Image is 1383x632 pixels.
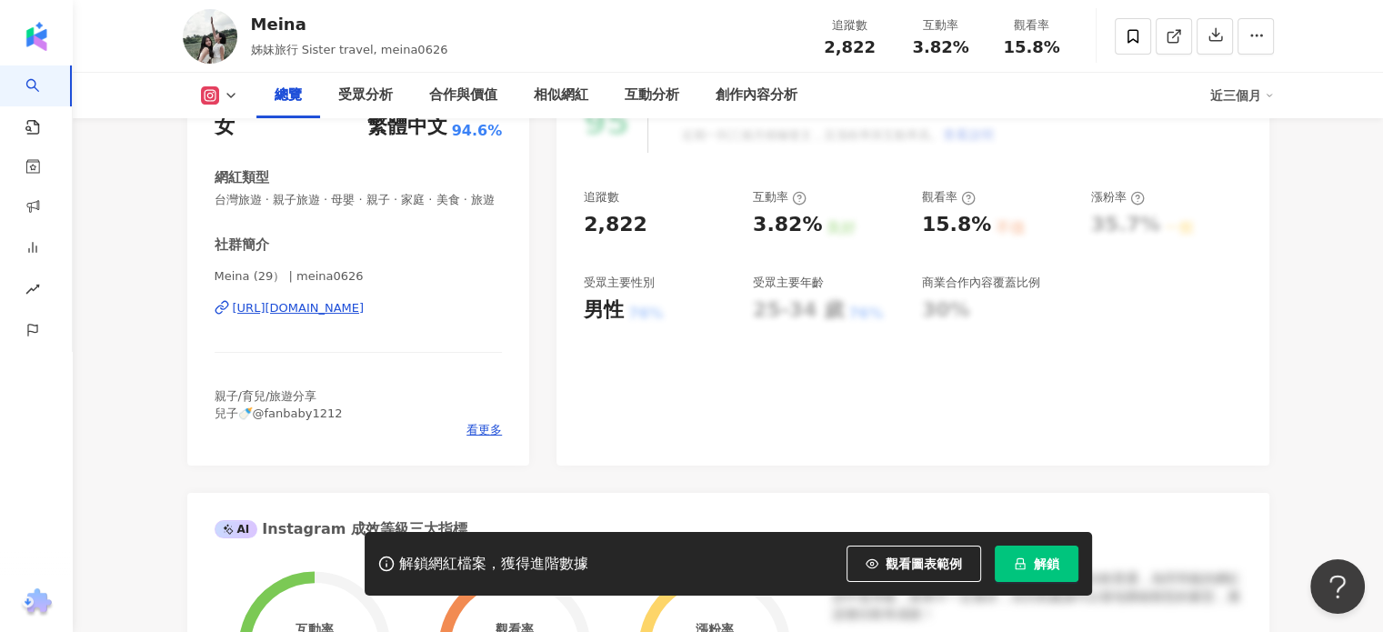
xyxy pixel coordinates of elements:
div: 男性 [584,296,624,325]
div: 互動率 [753,189,807,206]
span: 解鎖 [1034,557,1059,571]
div: 創作內容分析 [716,85,797,106]
div: 互動率 [907,16,976,35]
div: 商業合作內容覆蓋比例 [922,275,1040,291]
div: 相似網紅 [534,85,588,106]
div: 繁體中文 [367,113,447,141]
div: 互動分析 [625,85,679,106]
div: [URL][DOMAIN_NAME] [233,300,365,316]
div: 受眾分析 [338,85,393,106]
span: 親子/育兒/旅遊分享 兒子🍼@fanbaby1212 [215,389,343,419]
div: 受眾主要性別 [584,275,655,291]
span: 15.8% [1003,38,1059,56]
span: rise [25,271,40,312]
div: 該網紅的互動率和漲粉率都不錯，唯獨觀看率比較普通，為同等級的網紅的中低等級，效果不一定會好，但仍然建議可以發包開箱類型的案型，應該會比較有成效！ [833,570,1242,624]
div: 合作與價值 [429,85,497,106]
a: [URL][DOMAIN_NAME] [215,300,503,316]
div: 觀看率 [922,189,976,206]
a: search [25,65,62,136]
img: chrome extension [19,588,55,617]
span: 姊妹旅行 Sister travel, meina0626 [251,43,448,56]
span: 3.82% [912,38,968,56]
div: 解鎖網紅檔案，獲得進階數據 [399,555,588,574]
div: Meina [251,13,448,35]
div: 漲粉率 [1091,189,1145,206]
img: KOL Avatar [183,9,237,64]
span: 2,822 [824,37,876,56]
span: lock [1014,557,1027,570]
div: 受眾主要年齡 [753,275,824,291]
span: 觀看圖表範例 [886,557,962,571]
div: 追蹤數 [584,189,619,206]
div: 總覽 [275,85,302,106]
img: logo icon [22,22,51,51]
div: 追蹤數 [816,16,885,35]
div: 3.82% [753,211,822,239]
div: 社群簡介 [215,236,269,255]
button: 觀看圖表範例 [847,546,981,582]
div: 近三個月 [1210,81,1274,110]
div: 15.8% [922,211,991,239]
div: 女 [215,113,235,141]
div: 網紅類型 [215,168,269,187]
span: Meina (29） | meina0626 [215,268,503,285]
span: 看更多 [466,422,502,438]
span: 台灣旅遊 · 親子旅遊 · 母嬰 · 親子 · 家庭 · 美食 · 旅遊 [215,192,503,208]
span: 94.6% [452,121,503,141]
div: AI [215,520,258,538]
div: Instagram 成效等級三大指標 [215,519,467,539]
div: 觀看率 [997,16,1067,35]
div: 2,822 [584,211,647,239]
button: 解鎖 [995,546,1078,582]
